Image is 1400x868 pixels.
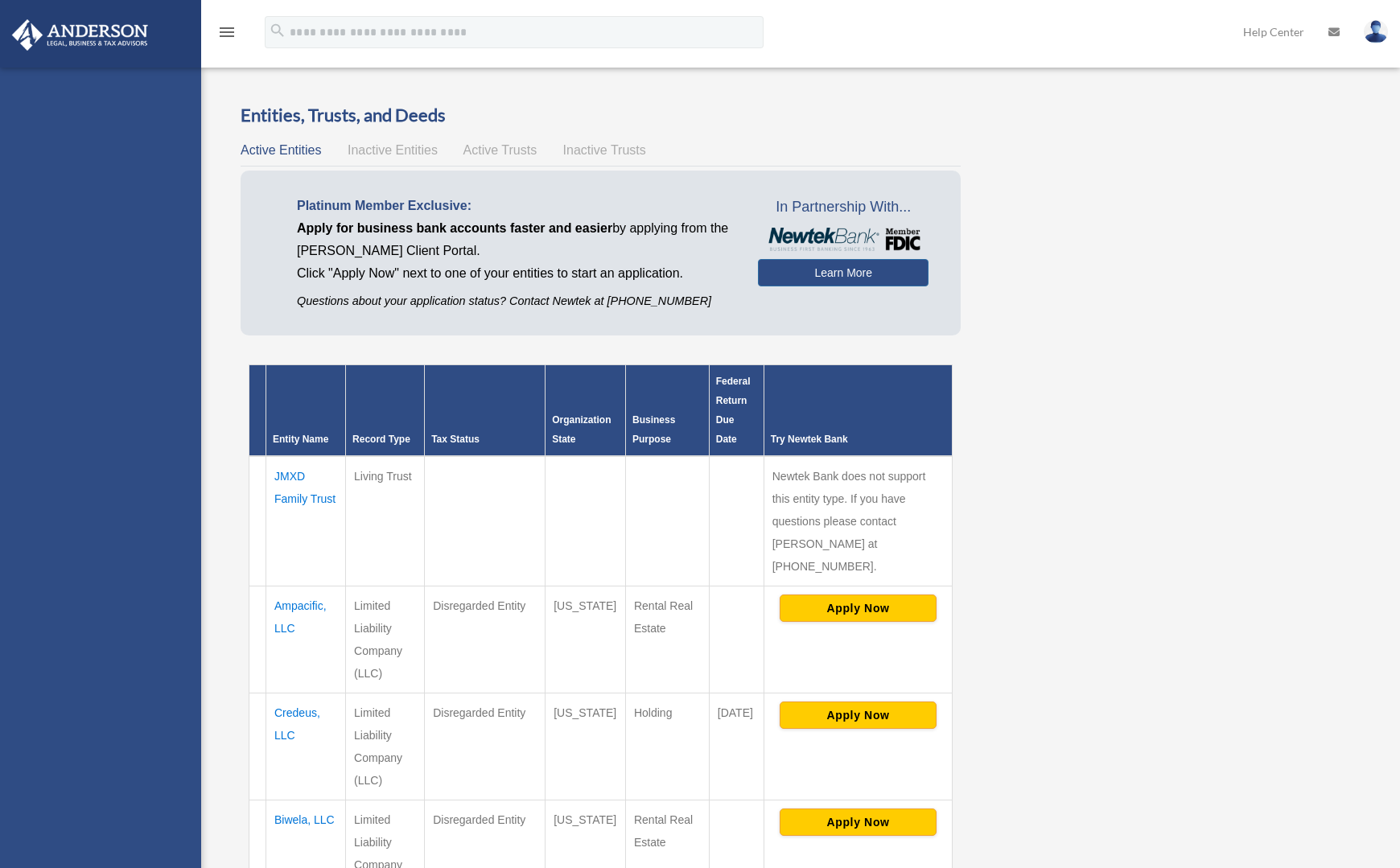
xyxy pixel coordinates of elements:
td: Limited Liability Company (LLC) [346,693,425,800]
th: Entity Name [266,365,346,457]
img: NewtekBankLogoSM.png [766,228,920,250]
td: Ampacific, LLC [266,586,346,693]
span: Active Entities [241,143,321,157]
div: Try Newtek Bank [771,430,946,449]
th: Federal Return Due Date [709,365,764,457]
img: Anderson Advisors Platinum Portal [7,19,153,51]
button: Apply Now [780,808,937,836]
a: Learn More [758,259,929,286]
td: Living Trust [346,456,425,586]
th: Record Type [346,365,425,457]
span: Inactive Trusts [563,143,646,157]
a: menu [217,28,237,42]
img: User Pic [1364,20,1388,43]
td: Limited Liability Company (LLC) [346,586,425,693]
td: [DATE] [709,693,764,800]
td: Disregarded Entity [425,586,546,693]
p: by applying from the [PERSON_NAME] Client Portal. [297,217,734,262]
button: Apply Now [780,701,937,729]
p: Questions about your application status? Contact Newtek at [PHONE_NUMBER] [297,291,734,311]
td: Disregarded Entity [425,693,546,800]
span: Inactive Entities [348,143,438,157]
span: In Partnership With... [758,195,929,220]
td: Holding [625,693,709,800]
th: Organization State [546,365,626,457]
p: Click "Apply Now" next to one of your entities to start an application. [297,262,734,285]
th: Tax Status [425,365,546,457]
i: menu [217,23,237,42]
h3: Entities, Trusts, and Deeds [241,103,961,128]
th: Business Purpose [625,365,709,457]
span: Active Trusts [463,143,537,157]
span: Apply for business bank accounts faster and easier [297,221,612,235]
td: Credeus, LLC [266,693,346,800]
td: Rental Real Estate [625,586,709,693]
td: JMXD Family Trust [266,456,346,586]
td: Newtek Bank does not support this entity type. If you have questions please contact [PERSON_NAME]... [764,456,953,586]
td: [US_STATE] [546,693,626,800]
i: search [269,22,286,39]
p: Platinum Member Exclusive: [297,195,734,217]
button: Apply Now [780,594,937,622]
td: [US_STATE] [546,586,626,693]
